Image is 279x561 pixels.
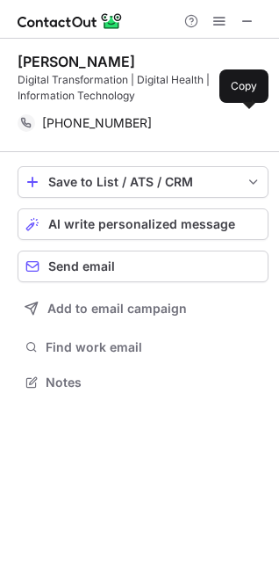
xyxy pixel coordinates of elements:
[46,339,261,355] span: Find work email
[46,375,261,390] span: Notes
[18,370,268,395] button: Notes
[18,72,268,104] div: Digital Transformation | Digital Health | Information Technology
[18,166,268,198] button: save-profile-one-click
[18,335,268,360] button: Find work email
[42,115,152,131] span: [PHONE_NUMBER]
[48,259,115,273] span: Send email
[18,11,123,32] img: ContactOut v5.3.10
[18,53,135,70] div: [PERSON_NAME]
[48,217,235,231] span: AI write personalized message
[18,293,268,324] button: Add to email campaign
[18,251,268,282] button: Send email
[47,302,187,316] span: Add to email campaign
[48,175,238,189] div: Save to List / ATS / CRM
[18,208,268,240] button: AI write personalized message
